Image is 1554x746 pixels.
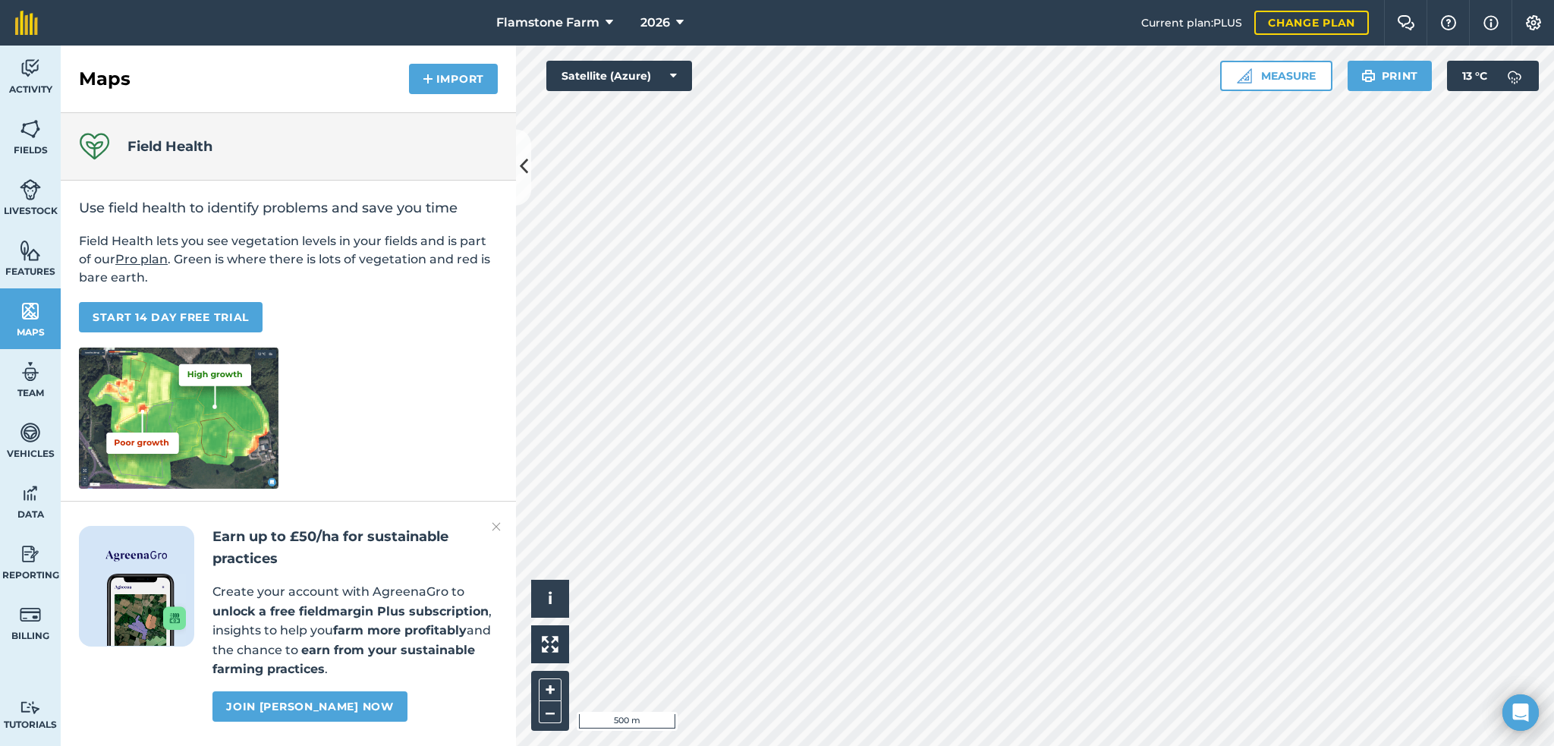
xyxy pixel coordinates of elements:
[20,178,41,201] img: svg+xml;base64,PD94bWwgdmVyc2lvbj0iMS4wIiBlbmNvZGluZz0idXRmLTgiPz4KPCEtLSBHZW5lcmF0b3I6IEFkb2JlIE...
[496,14,599,32] span: Flamstone Farm
[20,603,41,626] img: svg+xml;base64,PD94bWwgdmVyc2lvbj0iMS4wIiBlbmNvZGluZz0idXRmLTgiPz4KPCEtLSBHZW5lcmF0b3I6IEFkb2JlIE...
[1254,11,1369,35] a: Change plan
[20,118,41,140] img: svg+xml;base64,PHN2ZyB4bWxucz0iaHR0cDovL3d3dy53My5vcmcvMjAwMC9zdmciIHdpZHRoPSI1NiIgaGVpZ2h0PSI2MC...
[546,61,692,91] button: Satellite (Azure)
[539,701,562,723] button: –
[79,67,131,91] h2: Maps
[20,57,41,80] img: svg+xml;base64,PD94bWwgdmVyc2lvbj0iMS4wIiBlbmNvZGluZz0idXRmLTgiPz4KPCEtLSBHZW5lcmF0b3I6IEFkb2JlIE...
[20,700,41,715] img: svg+xml;base64,PD94bWwgdmVyc2lvbj0iMS4wIiBlbmNvZGluZz0idXRmLTgiPz4KPCEtLSBHZW5lcmF0b3I6IEFkb2JlIE...
[127,136,212,157] h4: Field Health
[548,589,552,608] span: i
[79,232,498,287] p: Field Health lets you see vegetation levels in your fields and is part of our . Green is where th...
[1524,15,1543,30] img: A cog icon
[212,643,475,677] strong: earn from your sustainable farming practices
[20,360,41,383] img: svg+xml;base64,PD94bWwgdmVyc2lvbj0iMS4wIiBlbmNvZGluZz0idXRmLTgiPz4KPCEtLSBHZW5lcmF0b3I6IEFkb2JlIE...
[20,543,41,565] img: svg+xml;base64,PD94bWwgdmVyc2lvbj0iMS4wIiBlbmNvZGluZz0idXRmLTgiPz4KPCEtLSBHZW5lcmF0b3I6IEFkb2JlIE...
[1361,67,1376,85] img: svg+xml;base64,PHN2ZyB4bWxucz0iaHR0cDovL3d3dy53My5vcmcvMjAwMC9zdmciIHdpZHRoPSIxOSIgaGVpZ2h0PSIyNC...
[1141,14,1242,31] span: Current plan : PLUS
[212,526,498,570] h2: Earn up to £50/ha for sustainable practices
[79,302,263,332] a: START 14 DAY FREE TRIAL
[1462,61,1487,91] span: 13 ° C
[492,518,501,536] img: svg+xml;base64,PHN2ZyB4bWxucz0iaHR0cDovL3d3dy53My5vcmcvMjAwMC9zdmciIHdpZHRoPSIyMiIgaGVpZ2h0PSIzMC...
[409,64,498,94] button: Import
[1220,61,1332,91] button: Measure
[1447,61,1539,91] button: 13 °C
[107,574,186,646] img: Screenshot of the Gro app
[20,421,41,444] img: svg+xml;base64,PD94bWwgdmVyc2lvbj0iMS4wIiBlbmNvZGluZz0idXRmLTgiPz4KPCEtLSBHZW5lcmF0b3I6IEFkb2JlIE...
[1502,694,1539,731] div: Open Intercom Messenger
[79,199,498,217] h2: Use field health to identify problems and save you time
[20,239,41,262] img: svg+xml;base64,PHN2ZyB4bWxucz0iaHR0cDovL3d3dy53My5vcmcvMjAwMC9zdmciIHdpZHRoPSI1NiIgaGVpZ2h0PSI2MC...
[1348,61,1433,91] button: Print
[1499,61,1530,91] img: svg+xml;base64,PD94bWwgdmVyc2lvbj0iMS4wIiBlbmNvZGluZz0idXRmLTgiPz4KPCEtLSBHZW5lcmF0b3I6IEFkb2JlIE...
[212,582,498,679] p: Create your account with AgreenaGro to , insights to help you and the chance to .
[1439,15,1458,30] img: A question mark icon
[115,252,168,266] a: Pro plan
[15,11,38,35] img: fieldmargin Logo
[1237,68,1252,83] img: Ruler icon
[333,623,467,637] strong: farm more profitably
[542,636,558,653] img: Four arrows, one pointing top left, one top right, one bottom right and the last bottom left
[20,482,41,505] img: svg+xml;base64,PD94bWwgdmVyc2lvbj0iMS4wIiBlbmNvZGluZz0idXRmLTgiPz4KPCEtLSBHZW5lcmF0b3I6IEFkb2JlIE...
[212,691,407,722] a: Join [PERSON_NAME] now
[531,580,569,618] button: i
[423,70,433,88] img: svg+xml;base64,PHN2ZyB4bWxucz0iaHR0cDovL3d3dy53My5vcmcvMjAwMC9zdmciIHdpZHRoPSIxNCIgaGVpZ2h0PSIyNC...
[212,604,489,619] strong: unlock a free fieldmargin Plus subscription
[1483,14,1499,32] img: svg+xml;base64,PHN2ZyB4bWxucz0iaHR0cDovL3d3dy53My5vcmcvMjAwMC9zdmciIHdpZHRoPSIxNyIgaGVpZ2h0PSIxNy...
[1397,15,1415,30] img: Two speech bubbles overlapping with the left bubble in the forefront
[539,678,562,701] button: +
[640,14,670,32] span: 2026
[20,300,41,323] img: svg+xml;base64,PHN2ZyB4bWxucz0iaHR0cDovL3d3dy53My5vcmcvMjAwMC9zdmciIHdpZHRoPSI1NiIgaGVpZ2h0PSI2MC...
